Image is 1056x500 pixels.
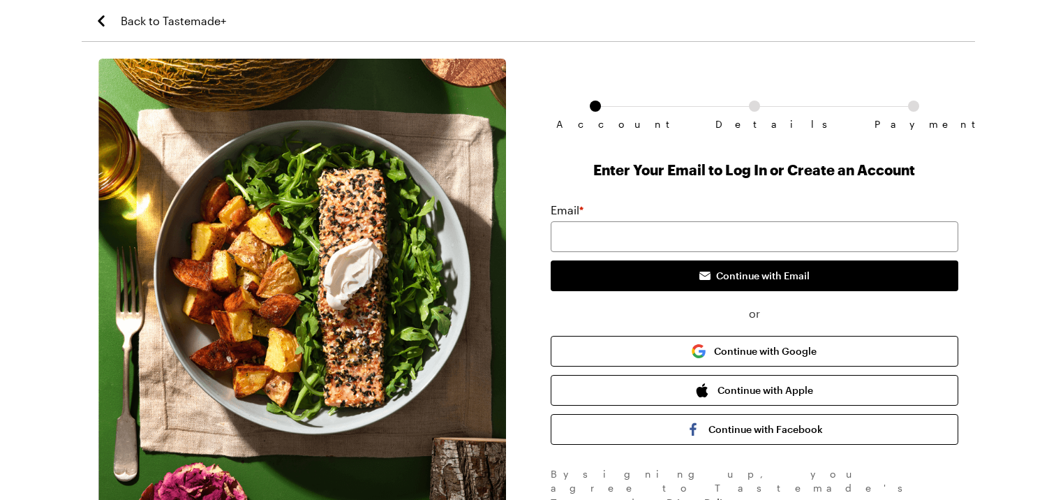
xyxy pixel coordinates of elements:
span: Details [715,119,794,130]
span: Account [556,119,634,130]
span: or [551,305,958,322]
h1: Enter Your Email to Log In or Create an Account [551,160,958,179]
span: Continue with Email [716,269,810,283]
ol: Subscription checkout form navigation [551,101,958,119]
span: Payment [875,119,953,130]
button: Continue with Apple [551,375,958,406]
button: Continue with Google [551,336,958,367]
button: Continue with Email [551,260,958,291]
label: Email [551,202,583,219]
button: Continue with Facebook [551,414,958,445]
span: Back to Tastemade+ [121,13,226,29]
